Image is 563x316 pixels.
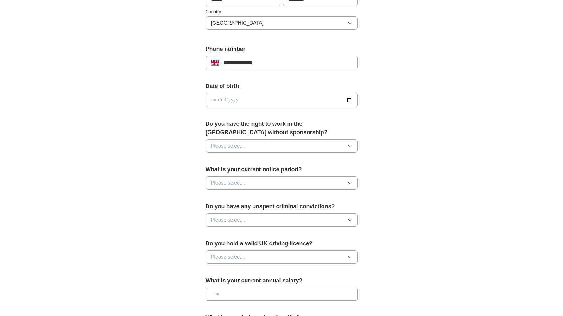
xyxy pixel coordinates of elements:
button: Please select... [206,213,358,227]
span: Please select... [211,253,246,261]
button: Please select... [206,250,358,264]
span: [GEOGRAPHIC_DATA] [211,19,264,27]
label: Phone number [206,45,358,54]
label: Do you have the right to work in the [GEOGRAPHIC_DATA] without sponsorship? [206,120,358,137]
label: Do you have any unspent criminal convictions? [206,202,358,211]
button: Please select... [206,139,358,153]
label: Date of birth [206,82,358,91]
span: Please select... [211,179,246,187]
label: Country [206,9,358,15]
label: Do you hold a valid UK driving licence? [206,239,358,248]
span: Please select... [211,216,246,224]
button: Please select... [206,176,358,190]
span: Please select... [211,142,246,150]
label: What is your current annual salary? [206,276,358,285]
label: What is your current notice period? [206,165,358,174]
button: [GEOGRAPHIC_DATA] [206,16,358,30]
